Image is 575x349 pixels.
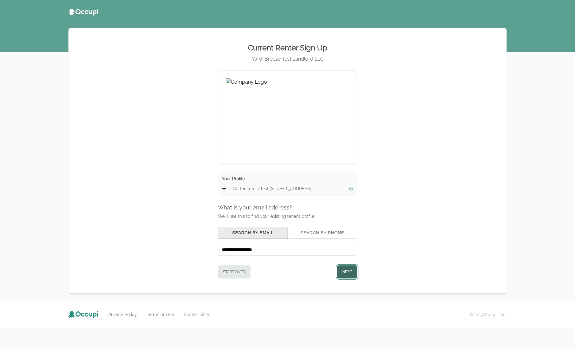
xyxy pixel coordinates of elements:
button: search by email [218,227,288,239]
span: 1, Cottoncreek/Test [STREET_ADDRESS] [229,186,346,192]
h4: What is your email address? [218,203,357,212]
img: Company Logo [226,78,349,156]
a: Accessibility [184,311,209,318]
div: Search type [218,227,357,239]
h3: Your Profile [222,176,353,182]
button: search by phone [287,227,358,239]
a: Terms of Use [147,311,174,318]
div: Yardi Breeze Test Landlord LLC [76,55,499,63]
button: Next [337,265,357,278]
small: © 2025 Occupi, Inc. [470,311,507,318]
h2: Current Renter Sign Up [76,43,499,53]
p: We'll use this to find your existing tenant profile. [218,213,357,219]
button: Start Over [218,265,250,278]
a: Privacy Policy [108,311,137,318]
